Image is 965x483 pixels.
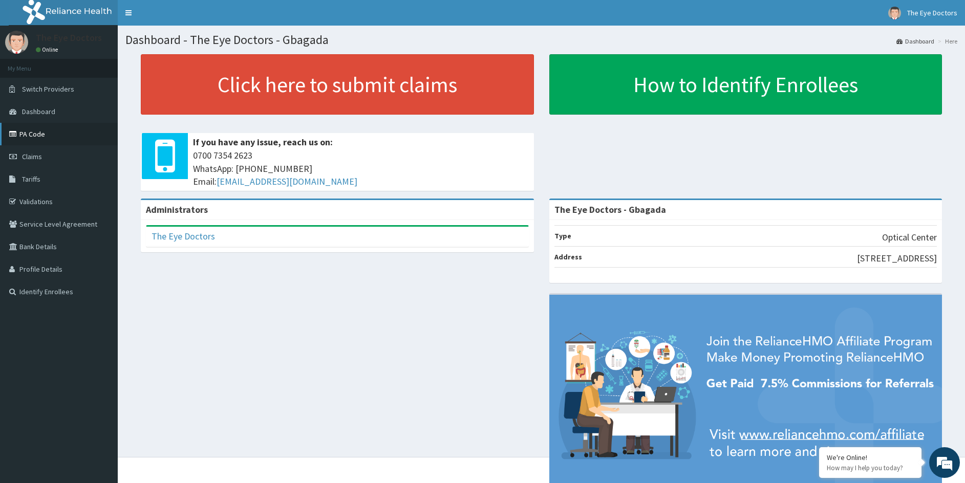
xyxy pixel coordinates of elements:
a: [EMAIL_ADDRESS][DOMAIN_NAME] [217,175,357,187]
div: Chat with us now [53,57,172,71]
p: [STREET_ADDRESS] [857,252,937,265]
a: How to Identify Enrollees [549,54,942,115]
strong: The Eye Doctors - Gbagada [554,204,666,215]
img: d_794563401_company_1708531726252_794563401 [19,51,41,77]
span: We're online! [59,129,141,232]
span: Claims [22,152,42,161]
div: We're Online! [827,453,914,462]
img: User Image [5,31,28,54]
b: If you have any issue, reach us on: [193,136,333,148]
span: Switch Providers [22,84,74,94]
span: 0700 7354 2623 WhatsApp: [PHONE_NUMBER] Email: [193,149,529,188]
a: Click here to submit claims [141,54,534,115]
a: Dashboard [896,37,934,46]
b: Type [554,231,571,240]
p: Optical Center [882,231,937,244]
div: Minimize live chat window [168,5,192,30]
span: Tariffs [22,174,40,184]
a: Online [36,46,60,53]
p: The Eye Doctors [36,33,102,42]
li: Here [935,37,957,46]
h1: Dashboard - The Eye Doctors - Gbagada [125,33,957,47]
a: The Eye Doctors [152,230,215,242]
img: User Image [888,7,901,19]
span: The Eye Doctors [907,8,957,17]
p: How may I help you today? [827,464,914,472]
span: Dashboard [22,107,55,116]
b: Address [554,252,582,261]
textarea: Type your message and hit 'Enter' [5,279,195,315]
b: Administrators [146,204,208,215]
